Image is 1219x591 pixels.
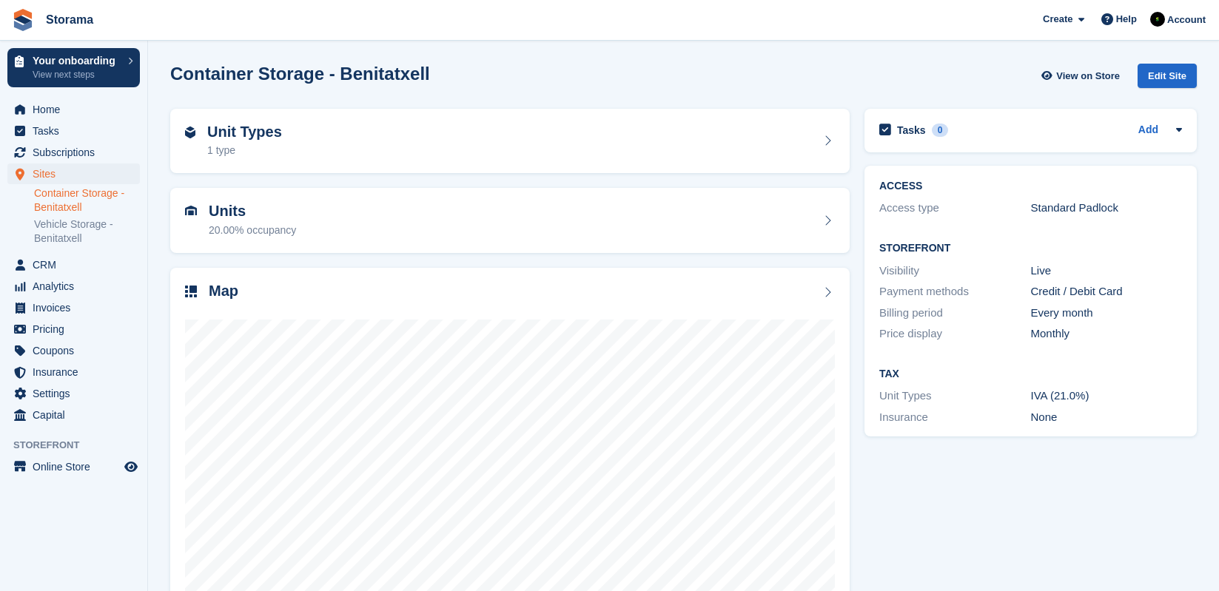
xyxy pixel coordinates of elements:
[879,180,1182,192] h2: ACCESS
[1167,13,1206,27] span: Account
[7,163,140,184] a: menu
[1031,305,1183,322] div: Every month
[209,223,296,238] div: 20.00% occupancy
[33,276,121,297] span: Analytics
[33,99,121,120] span: Home
[170,109,850,174] a: Unit Types 1 type
[33,405,121,425] span: Capital
[185,126,195,138] img: unit-type-icn-2b2737a686de81e16bb02015468b77c625bbabd49415b5ef34ead5e3b44a266d.svg
[7,276,140,297] a: menu
[1031,409,1183,426] div: None
[33,383,121,404] span: Settings
[7,121,140,141] a: menu
[33,121,121,141] span: Tasks
[1039,64,1126,88] a: View on Store
[122,458,140,476] a: Preview store
[7,340,140,361] a: menu
[1031,263,1183,280] div: Live
[34,217,140,246] a: Vehicle Storage - Benitatxell
[1031,283,1183,300] div: Credit / Debit Card
[209,283,238,300] h2: Map
[33,55,121,66] p: Your onboarding
[33,456,121,477] span: Online Store
[33,319,121,340] span: Pricing
[879,409,1031,426] div: Insurance
[1138,64,1197,88] div: Edit Site
[1031,200,1183,217] div: Standard Padlock
[1138,64,1197,94] a: Edit Site
[879,368,1182,380] h2: Tax
[33,68,121,81] p: View next steps
[879,305,1031,322] div: Billing period
[207,124,282,141] h2: Unit Types
[879,200,1031,217] div: Access type
[33,142,121,163] span: Subscriptions
[7,48,140,87] a: Your onboarding View next steps
[1138,122,1158,139] a: Add
[1031,388,1183,405] div: IVA (21.0%)
[879,283,1031,300] div: Payment methods
[879,325,1031,342] div: Price display
[12,9,34,31] img: stora-icon-8386f47178a22dfd0bd8f6a31ec36ba5ce8667c1dd55bd0f319d3a0aa187defe.svg
[1031,325,1183,342] div: Monthly
[185,206,197,216] img: unit-icn-7be61d7bf1b0ce9d3e12c5938cc71ed9869f7b940bace4675aadf7bd6d80202e.svg
[209,203,296,220] h2: Units
[33,340,121,361] span: Coupons
[7,383,140,404] a: menu
[33,362,121,382] span: Insurance
[879,243,1182,254] h2: Storefront
[897,124,926,137] h2: Tasks
[7,254,140,275] a: menu
[33,163,121,184] span: Sites
[170,64,430,84] h2: Container Storage - Benitatxell
[34,186,140,215] a: Container Storage - Benitatxell
[7,297,140,318] a: menu
[7,319,140,340] a: menu
[7,405,140,425] a: menu
[7,456,140,477] a: menu
[932,124,949,137] div: 0
[33,254,121,275] span: CRM
[7,142,140,163] a: menu
[7,99,140,120] a: menu
[1056,69,1120,84] span: View on Store
[185,286,197,297] img: map-icn-33ee37083ee616e46c38cad1a60f524a97daa1e2b2c8c0bc3eb3415660979fc1.svg
[170,188,850,253] a: Units 20.00% occupancy
[207,143,282,158] div: 1 type
[40,7,99,32] a: Storama
[1150,12,1165,27] img: Stuart Pratt
[879,388,1031,405] div: Unit Types
[1043,12,1072,27] span: Create
[13,438,147,453] span: Storefront
[879,263,1031,280] div: Visibility
[7,362,140,382] a: menu
[1116,12,1137,27] span: Help
[33,297,121,318] span: Invoices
